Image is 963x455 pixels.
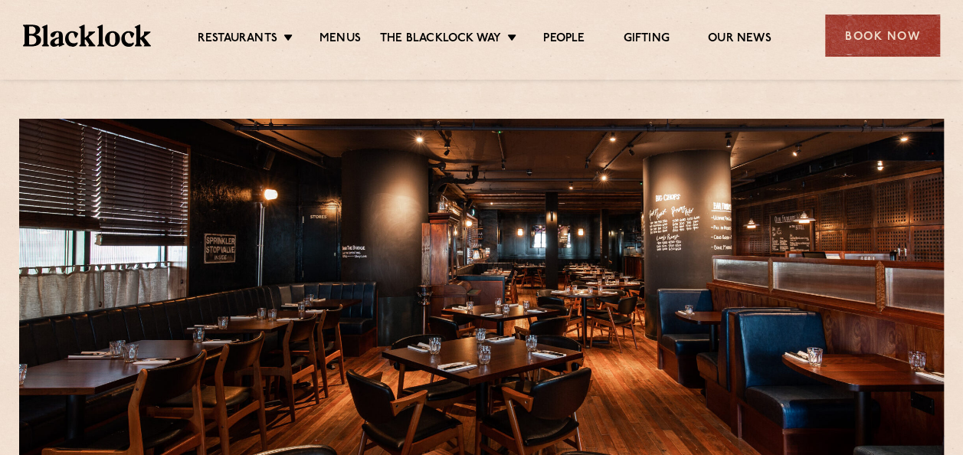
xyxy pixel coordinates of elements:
[198,31,277,48] a: Restaurants
[623,31,669,48] a: Gifting
[319,31,361,48] a: Menus
[380,31,501,48] a: The Blacklock Way
[708,31,771,48] a: Our News
[23,25,151,46] img: BL_Textured_Logo-footer-cropped.svg
[543,31,585,48] a: People
[825,15,940,57] div: Book Now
